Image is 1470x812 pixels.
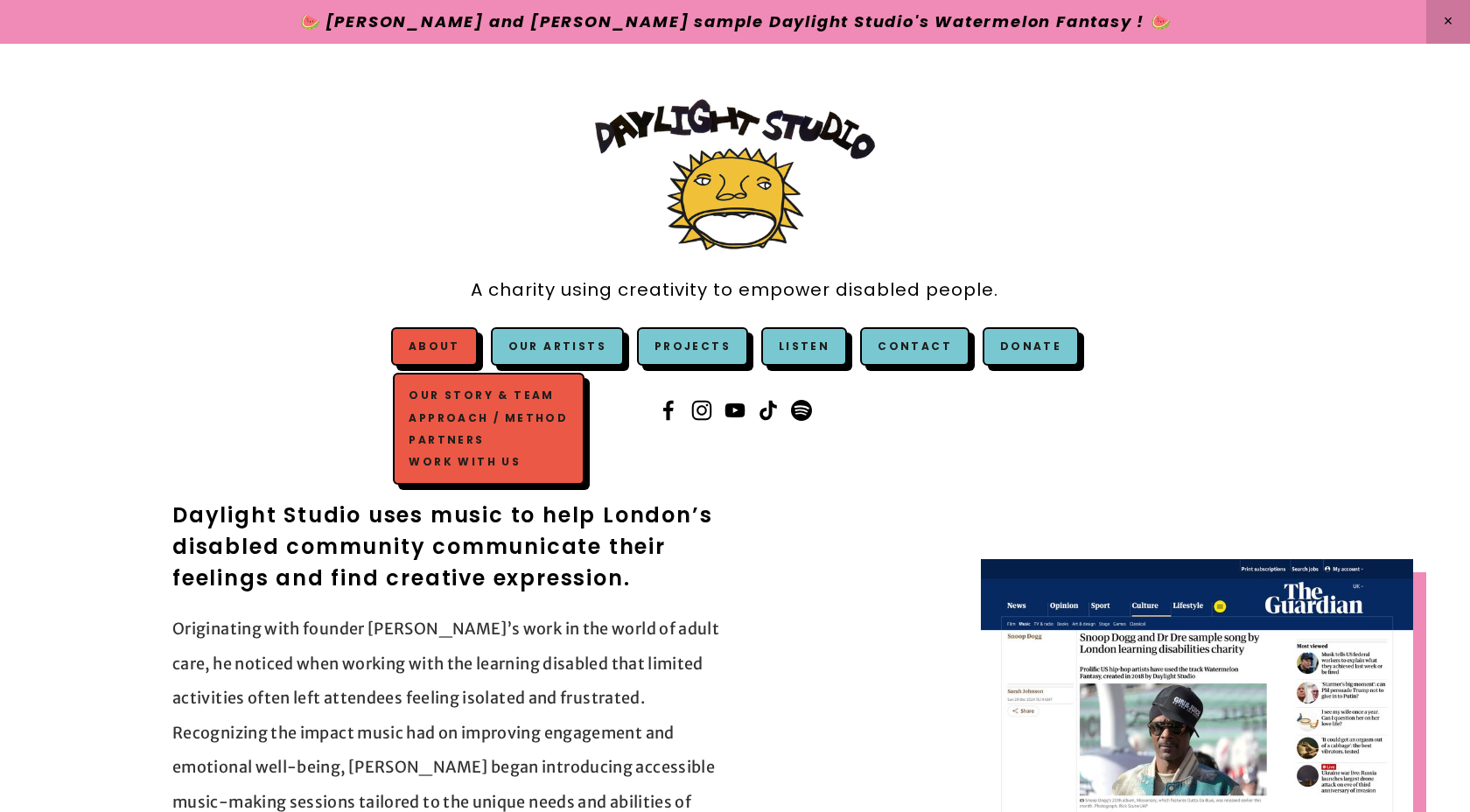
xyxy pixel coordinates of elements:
[405,385,572,407] a: Our Story & Team
[779,339,829,353] a: Listen
[172,500,720,594] h2: Daylight Studio uses music to help London’s disabled community communicate their feelings and fin...
[405,451,572,472] a: Work with us
[491,327,624,366] a: Our Artists
[595,99,875,250] img: Daylight Studio
[860,327,969,366] a: Contact
[409,339,460,353] a: About
[405,407,572,429] a: Approach / Method
[637,327,748,366] a: Projects
[405,429,572,451] a: Partners
[983,327,1079,366] a: Donate
[471,270,998,310] a: A charity using creativity to empower disabled people.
